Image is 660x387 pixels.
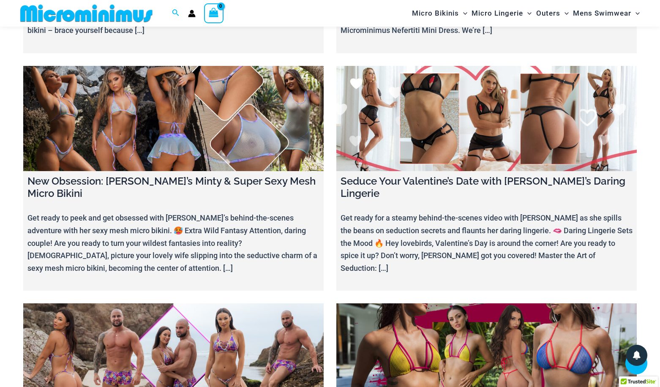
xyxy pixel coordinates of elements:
[341,175,633,200] h4: Seduce Your Valentine’s Date with [PERSON_NAME]’s Daring Lingerie
[573,3,631,24] span: Mens Swimwear
[341,212,633,275] p: Get ready for a steamy behind-the-scenes video with [PERSON_NAME] as she spills the beans on sedu...
[188,10,196,17] a: Account icon link
[571,3,642,24] a: Mens SwimwearMenu ToggleMenu Toggle
[472,3,523,24] span: Micro Lingerie
[27,212,319,275] p: Get ready to peek and get obsessed with [PERSON_NAME]’s behind-the-scenes adventure with her sexy...
[336,66,637,171] a: Seduce Your Valentine’s Date with Ilana’s Daring Lingerie
[536,3,560,24] span: Outers
[204,3,224,23] a: View Shopping Cart, empty
[560,3,569,24] span: Menu Toggle
[523,3,532,24] span: Menu Toggle
[534,3,571,24] a: OutersMenu ToggleMenu Toggle
[27,175,319,200] h4: New Obsession: [PERSON_NAME]’s Minty & Super Sexy Mesh Micro Bikini
[410,3,469,24] a: Micro BikinisMenu ToggleMenu Toggle
[172,8,180,19] a: Search icon link
[409,1,643,25] nav: Site Navigation
[412,3,459,24] span: Micro Bikinis
[23,66,324,171] a: New Obsession: Jadey’s Minty & Super Sexy Mesh Micro Bikini
[469,3,534,24] a: Micro LingerieMenu ToggleMenu Toggle
[17,4,156,23] img: MM SHOP LOGO FLAT
[631,3,640,24] span: Menu Toggle
[459,3,467,24] span: Menu Toggle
